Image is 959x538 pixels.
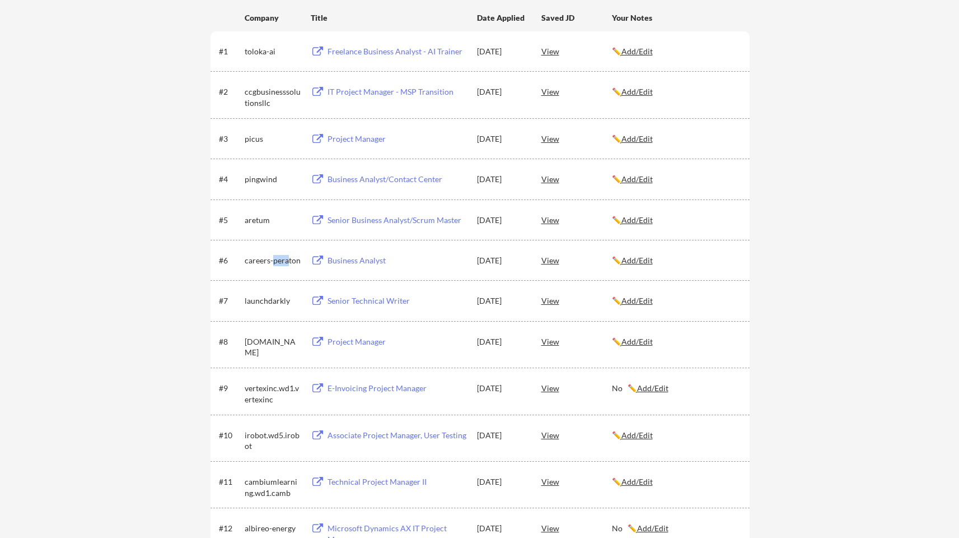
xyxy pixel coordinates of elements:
[541,518,612,538] div: View
[245,295,301,307] div: launchdarkly
[219,215,241,226] div: #5
[328,215,466,226] div: Senior Business Analyst/Scrum Master
[612,215,740,226] div: ✏️
[219,255,241,266] div: #6
[245,174,301,185] div: pingwind
[612,174,740,185] div: ✏️
[245,12,301,24] div: Company
[477,295,526,307] div: [DATE]
[245,86,301,108] div: ccgbusinesssolutionsllc
[621,87,653,96] u: Add/Edit
[245,430,301,452] div: irobot.wd5.irobot
[621,430,653,440] u: Add/Edit
[621,134,653,143] u: Add/Edit
[219,523,241,534] div: #12
[477,12,526,24] div: Date Applied
[612,383,740,394] div: No ✏️
[328,430,466,441] div: Associate Project Manager, User Testing
[245,46,301,57] div: toloka-ai
[219,430,241,441] div: #10
[328,46,466,57] div: Freelance Business Analyst - AI Trainer
[541,81,612,101] div: View
[612,255,740,266] div: ✏️
[245,255,301,266] div: careers-peraton
[621,47,653,56] u: Add/Edit
[219,174,241,185] div: #4
[621,296,653,305] u: Add/Edit
[219,383,241,394] div: #9
[328,255,466,266] div: Business Analyst
[541,250,612,270] div: View
[477,336,526,347] div: [DATE]
[219,295,241,307] div: #7
[541,425,612,445] div: View
[541,7,612,27] div: Saved JD
[245,133,301,145] div: picus
[219,476,241,488] div: #11
[477,86,526,98] div: [DATE]
[541,290,612,310] div: View
[245,383,301,405] div: vertexinc.wd1.vertexinc
[621,477,653,486] u: Add/Edit
[245,476,301,498] div: cambiumlearning.wd1.camb
[328,86,466,98] div: IT Project Manager - MSP Transition
[328,133,466,145] div: Project Manager
[311,12,466,24] div: Title
[541,331,612,351] div: View
[477,430,526,441] div: [DATE]
[541,210,612,230] div: View
[477,215,526,226] div: [DATE]
[477,133,526,145] div: [DATE]
[245,215,301,226] div: aretum
[477,174,526,185] div: [DATE]
[245,523,301,534] div: albireo-energy
[637,383,668,393] u: Add/Edit
[541,378,612,398] div: View
[612,430,740,441] div: ✏️
[612,133,740,145] div: ✏️
[219,133,241,145] div: #3
[328,295,466,307] div: Senior Technical Writer
[541,128,612,149] div: View
[541,169,612,189] div: View
[541,41,612,61] div: View
[328,336,466,347] div: Project Manager
[621,337,653,346] u: Add/Edit
[219,336,241,347] div: #8
[477,46,526,57] div: [DATE]
[219,86,241,98] div: #2
[328,476,466,488] div: Technical Project Manager II
[612,336,740,347] div: ✏️
[219,46,241,57] div: #1
[637,523,668,533] u: Add/Edit
[612,523,740,534] div: No ✏️
[477,476,526,488] div: [DATE]
[612,46,740,57] div: ✏️
[612,476,740,488] div: ✏️
[541,471,612,491] div: View
[328,174,466,185] div: Business Analyst/Contact Center
[245,336,301,358] div: [DOMAIN_NAME]
[621,256,653,265] u: Add/Edit
[612,12,740,24] div: Your Notes
[328,383,466,394] div: E-Invoicing Project Manager
[612,295,740,307] div: ✏️
[621,215,653,225] u: Add/Edit
[477,383,526,394] div: [DATE]
[621,174,653,184] u: Add/Edit
[477,255,526,266] div: [DATE]
[477,523,526,534] div: [DATE]
[612,86,740,98] div: ✏️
